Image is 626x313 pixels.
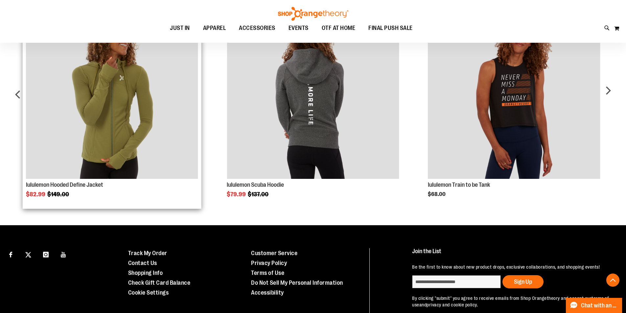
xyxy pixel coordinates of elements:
a: Visit our Youtube page [58,248,69,260]
a: Do Not Sell My Personal Information [251,279,343,286]
span: $137.00 [248,191,269,198]
a: APPAREL [197,21,233,36]
button: Chat with an Expert [566,298,622,313]
img: Product image for lululemon Scuba Hoodie [227,7,399,179]
a: Accessibility [251,289,284,296]
a: Product Page Link [26,7,198,180]
a: Track My Order [128,250,167,256]
a: OTF AT HOME [315,21,362,36]
button: Sign Up [502,275,544,288]
span: ACCESSORIES [239,21,275,36]
p: Be the first to know about new product drops, exclusive collaborations, and shopping events! [412,264,611,270]
a: privacy and cookie policy. [427,302,478,307]
input: enter email [412,275,501,288]
a: Customer Service [251,250,297,256]
span: OTF AT HOME [322,21,356,36]
span: $79.99 [227,191,247,198]
a: Product Page Link [428,7,600,180]
a: ACCESSORIES [232,21,282,36]
a: Visit our Facebook page [5,248,16,260]
a: Product Page Link [227,7,399,180]
a: lululemon Hooded Define Jacket [26,181,103,188]
span: EVENTS [289,21,309,36]
a: Shopping Info [128,270,163,276]
span: $82.99 [26,191,46,198]
a: Check Gift Card Balance [128,279,191,286]
img: Product image for lululemon Train to be Tank [428,7,600,179]
img: Shop Orangetheory [277,7,349,21]
span: Chat with an Expert [581,302,618,309]
a: JUST IN [163,21,197,36]
span: Sign Up [514,278,532,285]
a: FINAL PUSH SALE [362,21,419,36]
a: lululemon Train to be Tank [428,181,490,188]
span: FINAL PUSH SALE [368,21,413,36]
a: EVENTS [282,21,315,36]
a: Privacy Policy [251,260,287,266]
a: Visit our Instagram page [40,248,52,260]
h4: Join the List [412,248,611,260]
a: Cookie Settings [128,289,169,296]
span: JUST IN [170,21,190,36]
a: Contact Us [128,260,157,266]
img: Product image for lululemon Hooded Define Jacket [26,7,198,179]
span: $149.00 [47,191,70,198]
img: Twitter [25,252,31,258]
p: By clicking "submit" you agree to receive emails from Shop Orangetheory and accept our and [412,295,611,308]
span: APPAREL [203,21,226,36]
a: lululemon Scuba Hoodie [227,181,284,188]
button: Back To Top [606,274,619,287]
a: Terms of Use [251,270,284,276]
a: Visit our X page [23,248,34,260]
span: $68.00 [428,191,447,197]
